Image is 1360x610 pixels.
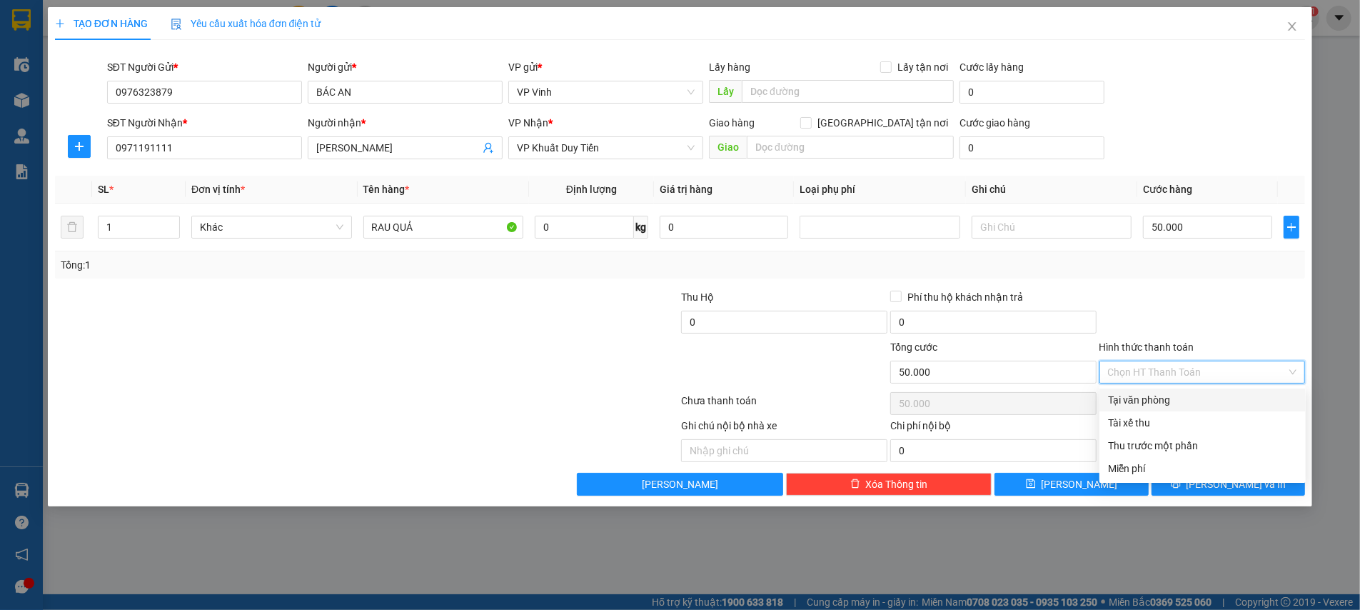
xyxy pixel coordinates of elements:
span: Lấy [709,80,742,103]
div: Thu trước một phần [1108,438,1297,454]
span: plus [69,141,90,152]
span: Phí thu hộ khách nhận trả [902,289,1029,305]
span: VP Khuất Duy Tiến [517,137,695,159]
div: SĐT Người Nhận [107,115,302,131]
span: [PERSON_NAME] và In [1187,476,1286,492]
button: [PERSON_NAME] [577,473,783,496]
span: Định lượng [566,184,617,195]
span: plus [1284,221,1299,233]
span: [PERSON_NAME] [1042,476,1118,492]
input: Dọc đường [747,136,954,159]
span: Thu Hộ [681,291,714,303]
div: Người gửi [308,59,503,75]
span: Yêu cầu xuất hóa đơn điện tử [171,18,321,29]
button: delete [61,216,84,239]
span: delete [850,479,860,490]
input: Cước giao hàng [959,136,1104,159]
span: Giao hàng [709,117,755,129]
th: Loại phụ phí [794,176,965,204]
img: logo.jpg [18,18,89,89]
b: GỬI : VP Vinh [18,104,136,127]
span: VP Vinh [517,81,695,103]
span: Lấy tận nơi [892,59,954,75]
span: Cước hàng [1143,184,1192,195]
span: close [1286,21,1298,32]
span: Giá trị hàng [660,184,712,195]
div: SĐT Người Gửi [107,59,302,75]
span: Lấy hàng [709,61,750,73]
div: Tài xế thu [1108,415,1297,431]
span: [PERSON_NAME] [642,476,718,492]
div: Miễn phí [1108,461,1297,476]
span: Giao [709,136,747,159]
span: printer [1171,479,1181,490]
input: Cước lấy hàng [959,81,1104,104]
label: Cước giao hàng [959,117,1030,129]
span: Khác [200,216,343,238]
button: printer[PERSON_NAME] và In [1152,473,1305,496]
span: kg [634,216,648,239]
input: Dọc đường [742,80,954,103]
li: Hotline: 02386655777, 02462925925, 0944789456 [134,53,597,71]
div: VP gửi [508,59,703,75]
button: deleteXóa Thông tin [786,473,992,496]
label: Hình thức thanh toán [1099,341,1194,353]
span: Xóa Thông tin [866,476,928,492]
span: plus [55,19,65,29]
button: plus [1284,216,1299,239]
span: VP Nhận [508,117,548,129]
th: Ghi chú [966,176,1137,204]
li: [PERSON_NAME], [PERSON_NAME] [134,35,597,53]
div: Ghi chú nội bộ nhà xe [681,418,887,439]
span: SL [98,184,109,195]
label: Cước lấy hàng [959,61,1024,73]
img: icon [171,19,182,30]
div: Người nhận [308,115,503,131]
input: VD: Bàn, Ghế [363,216,523,239]
input: Ghi Chú [972,216,1132,239]
div: Chi phí nội bộ [890,418,1097,439]
span: TẠO ĐƠN HÀNG [55,18,148,29]
span: Tên hàng [363,184,410,195]
button: plus [68,135,91,158]
div: Tại văn phòng [1108,392,1297,408]
input: Nhập ghi chú [681,439,887,462]
span: [GEOGRAPHIC_DATA] tận nơi [812,115,954,131]
span: save [1026,479,1036,490]
div: Tổng: 1 [61,257,525,273]
span: Đơn vị tính [191,184,245,195]
button: Close [1272,7,1312,47]
button: save[PERSON_NAME] [994,473,1148,496]
div: Chưa thanh toán [680,393,889,418]
span: Tổng cước [890,341,937,353]
span: user-add [483,142,494,154]
input: 0 [660,216,789,239]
